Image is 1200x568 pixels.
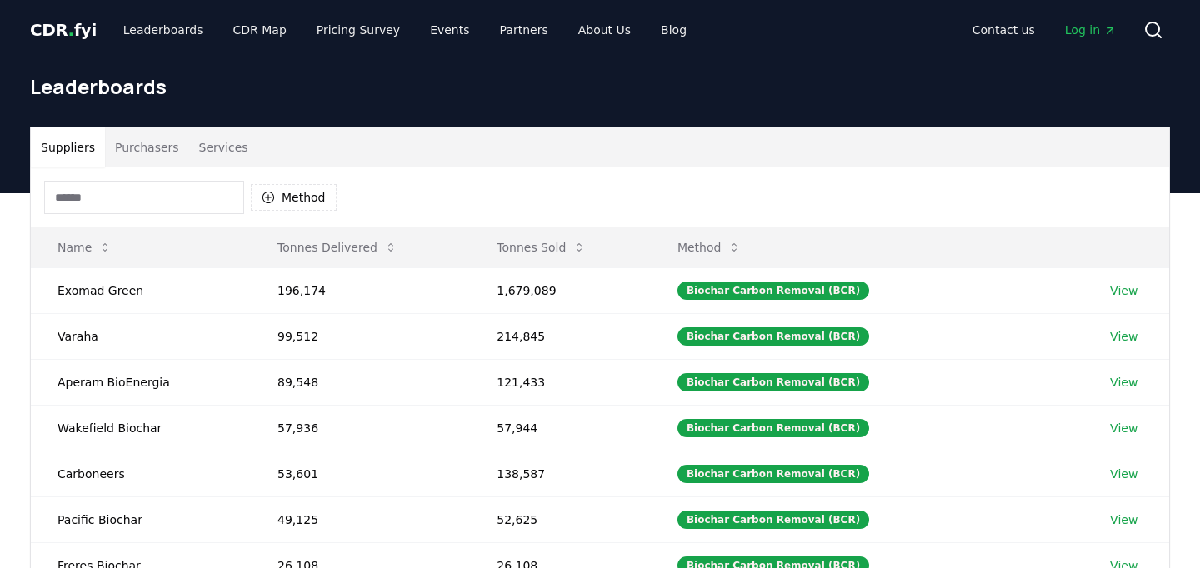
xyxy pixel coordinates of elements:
[264,231,411,264] button: Tonnes Delivered
[483,231,599,264] button: Tonnes Sold
[647,15,700,45] a: Blog
[1065,22,1117,38] span: Log in
[251,451,470,496] td: 53,601
[470,496,651,542] td: 52,625
[251,313,470,359] td: 99,512
[189,127,258,167] button: Services
[1110,374,1137,391] a: View
[31,405,251,451] td: Wakefield Biochar
[487,15,562,45] a: Partners
[303,15,413,45] a: Pricing Survey
[677,511,869,529] div: Biochar Carbon Removal (BCR)
[565,15,644,45] a: About Us
[251,267,470,313] td: 196,174
[110,15,217,45] a: Leaderboards
[251,359,470,405] td: 89,548
[1110,282,1137,299] a: View
[31,496,251,542] td: Pacific Biochar
[251,496,470,542] td: 49,125
[677,327,869,346] div: Biochar Carbon Removal (BCR)
[959,15,1130,45] nav: Main
[1110,466,1137,482] a: View
[677,373,869,391] div: Biochar Carbon Removal (BCR)
[30,20,97,40] span: CDR fyi
[220,15,300,45] a: CDR Map
[470,405,651,451] td: 57,944
[470,359,651,405] td: 121,433
[1052,15,1130,45] a: Log in
[417,15,482,45] a: Events
[68,20,74,40] span: .
[664,231,755,264] button: Method
[31,451,251,496] td: Carboneers
[470,267,651,313] td: 1,679,089
[30,73,1170,100] h1: Leaderboards
[31,313,251,359] td: Varaha
[959,15,1048,45] a: Contact us
[31,267,251,313] td: Exomad Green
[1110,511,1137,528] a: View
[110,15,700,45] nav: Main
[677,419,869,437] div: Biochar Carbon Removal (BCR)
[30,18,97,42] a: CDR.fyi
[31,127,105,167] button: Suppliers
[1110,420,1137,436] a: View
[470,451,651,496] td: 138,587
[105,127,189,167] button: Purchasers
[251,184,337,211] button: Method
[677,465,869,483] div: Biochar Carbon Removal (BCR)
[44,231,125,264] button: Name
[677,282,869,300] div: Biochar Carbon Removal (BCR)
[1110,328,1137,345] a: View
[31,359,251,405] td: Aperam BioEnergia
[470,313,651,359] td: 214,845
[251,405,470,451] td: 57,936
